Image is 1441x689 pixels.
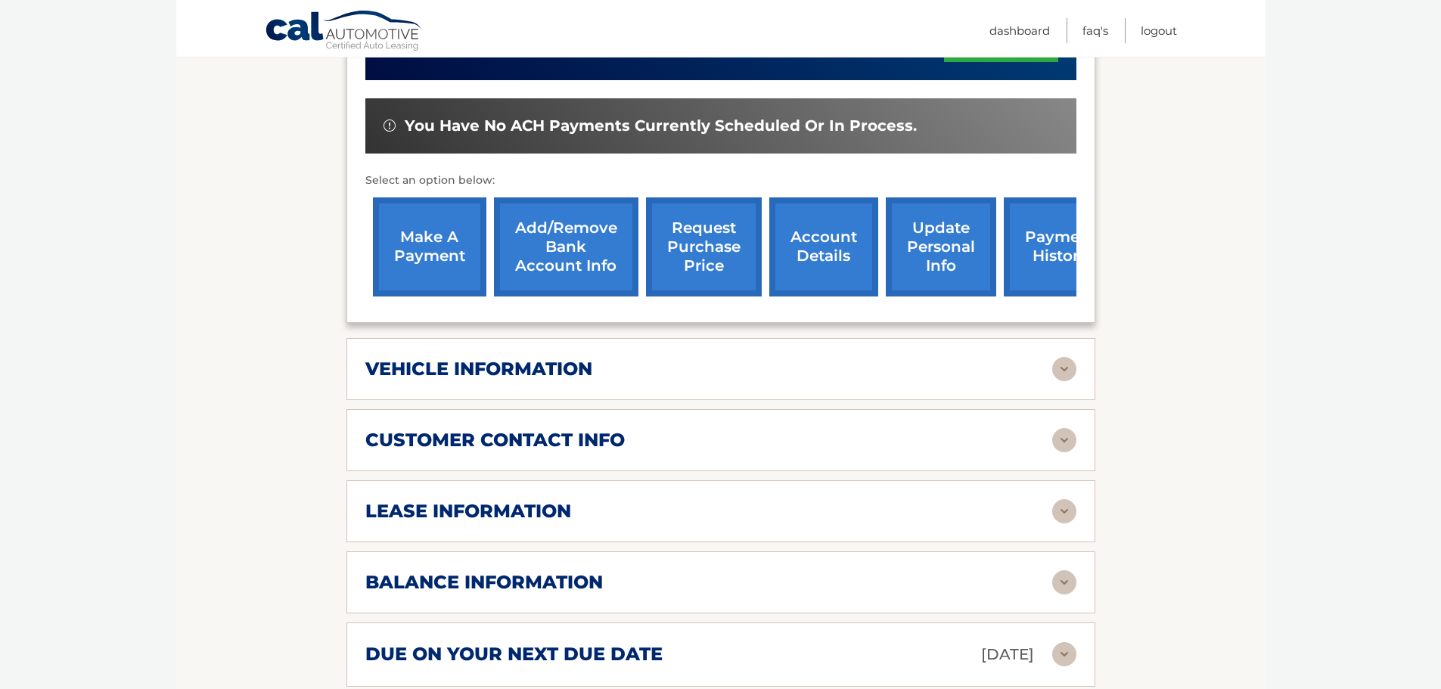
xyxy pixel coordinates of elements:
[989,18,1050,43] a: Dashboard
[886,197,996,296] a: update personal info
[1052,570,1076,594] img: accordion-rest.svg
[1004,197,1117,296] a: payment history
[365,500,571,523] h2: lease information
[646,197,762,296] a: request purchase price
[365,571,603,594] h2: balance information
[365,429,625,452] h2: customer contact info
[1082,18,1108,43] a: FAQ's
[365,643,663,666] h2: due on your next due date
[373,197,486,296] a: make a payment
[365,172,1076,190] p: Select an option below:
[1052,499,1076,523] img: accordion-rest.svg
[981,641,1034,668] p: [DATE]
[405,116,917,135] span: You have no ACH payments currently scheduled or in process.
[365,358,592,380] h2: vehicle information
[384,119,396,132] img: alert-white.svg
[1052,357,1076,381] img: accordion-rest.svg
[265,10,424,54] a: Cal Automotive
[494,197,638,296] a: Add/Remove bank account info
[769,197,878,296] a: account details
[1141,18,1177,43] a: Logout
[1052,642,1076,666] img: accordion-rest.svg
[1052,428,1076,452] img: accordion-rest.svg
